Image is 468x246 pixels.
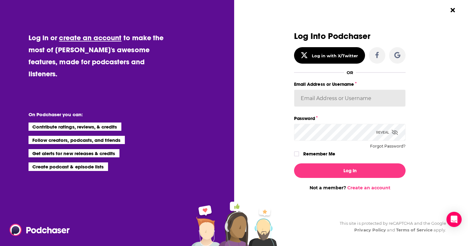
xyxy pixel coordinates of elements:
li: Contribute ratings, reviews, & credits [29,123,122,131]
div: Log in with X/Twitter [312,53,358,58]
a: create an account [59,33,121,42]
a: Create an account [347,185,390,191]
div: Not a member? [294,185,406,191]
button: Log in with X/Twitter [294,47,365,64]
li: Get alerts for new releases & credits [29,149,119,157]
a: Podchaser - Follow, Share and Rate Podcasts [10,224,65,236]
a: Terms of Service [396,227,433,232]
li: Create podcast & episode lists [29,162,108,171]
label: Remember Me [303,150,335,158]
img: Podchaser - Follow, Share and Rate Podcasts [10,224,70,236]
h3: Log Into Podchaser [294,32,406,41]
label: Password [294,114,406,123]
button: Close Button [447,4,459,16]
div: Open Intercom Messenger [446,212,462,227]
div: Reveal [376,124,398,141]
label: Email Address or Username [294,80,406,88]
li: Follow creators, podcasts, and friends [29,136,125,144]
button: Log In [294,163,406,178]
div: This site is protected by reCAPTCHA and the Google and apply. [335,220,446,233]
a: Privacy Policy [354,227,386,232]
li: On Podchaser you can: [29,111,155,117]
div: OR [347,70,353,75]
input: Email Address or Username [294,90,406,107]
button: Forgot Password? [370,144,406,148]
